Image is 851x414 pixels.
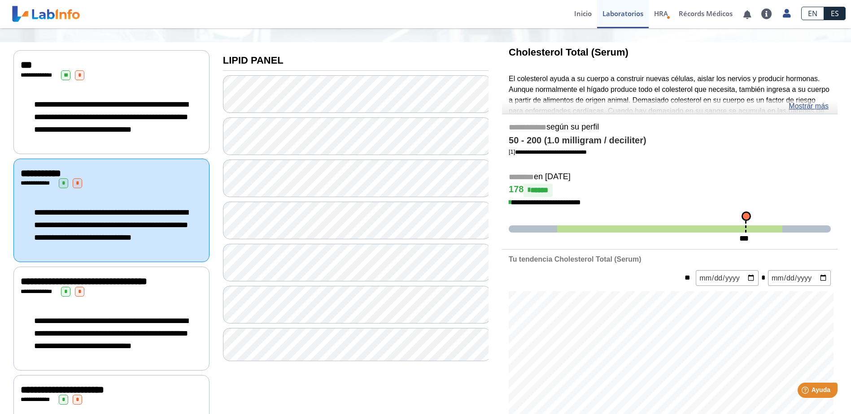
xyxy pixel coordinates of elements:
b: LIPID PANEL [223,55,284,66]
iframe: Help widget launcher [771,379,841,404]
a: EN [801,7,824,20]
h4: 178 [509,184,831,197]
b: Cholesterol Total (Serum) [509,47,628,58]
a: Mostrar más [789,101,829,112]
a: [1] [509,148,587,155]
h5: en [DATE] [509,172,831,182]
a: ES [824,7,846,20]
h4: 50 - 200 (1.0 milligram / deciliter) [509,135,831,146]
input: mm/dd/yyyy [696,270,759,286]
span: HRA [654,9,668,18]
h5: según su perfil [509,122,831,133]
p: El colesterol ayuda a su cuerpo a construir nuevas células, aislar los nervios y producir hormona... [509,73,831,148]
b: Tu tendencia Cholesterol Total (Serum) [509,255,641,263]
input: mm/dd/yyyy [768,270,831,286]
